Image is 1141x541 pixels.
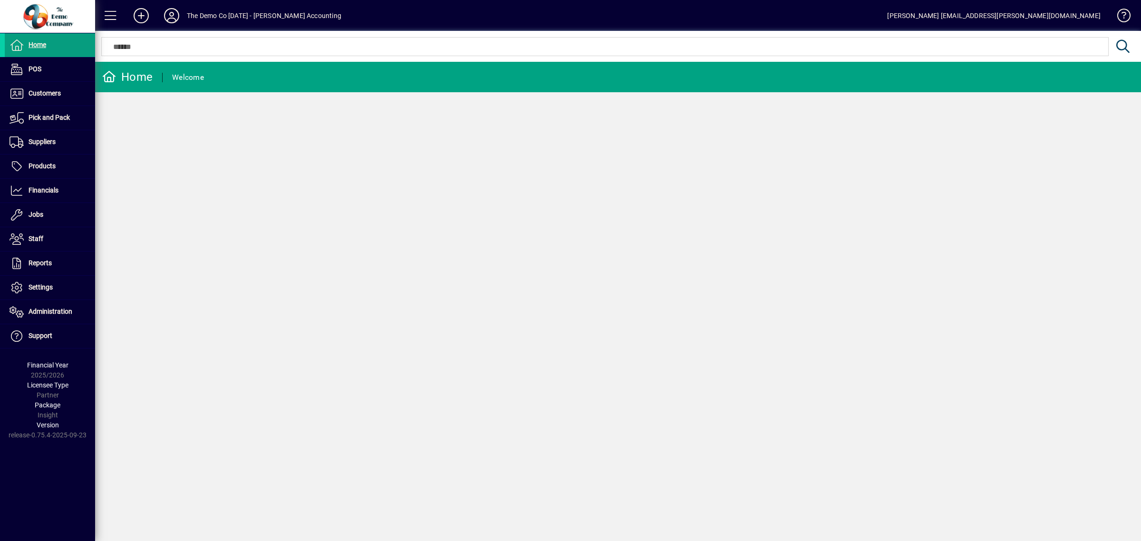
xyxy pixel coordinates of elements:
[5,179,95,203] a: Financials
[29,41,46,48] span: Home
[27,381,68,389] span: Licensee Type
[29,114,70,121] span: Pick and Pack
[5,106,95,130] a: Pick and Pack
[156,7,187,24] button: Profile
[29,162,56,170] span: Products
[5,251,95,275] a: Reports
[126,7,156,24] button: Add
[887,8,1101,23] div: [PERSON_NAME] [EMAIL_ADDRESS][PERSON_NAME][DOMAIN_NAME]
[29,308,72,315] span: Administration
[29,138,56,145] span: Suppliers
[29,235,43,242] span: Staff
[29,283,53,291] span: Settings
[29,259,52,267] span: Reports
[5,324,95,348] a: Support
[1110,2,1129,33] a: Knowledge Base
[37,421,59,429] span: Version
[5,82,95,106] a: Customers
[5,58,95,81] a: POS
[29,65,41,73] span: POS
[5,276,95,299] a: Settings
[187,8,341,23] div: The Demo Co [DATE] - [PERSON_NAME] Accounting
[102,69,153,85] div: Home
[35,401,60,409] span: Package
[29,332,52,339] span: Support
[29,89,61,97] span: Customers
[5,300,95,324] a: Administration
[5,203,95,227] a: Jobs
[29,186,58,194] span: Financials
[5,227,95,251] a: Staff
[29,211,43,218] span: Jobs
[5,130,95,154] a: Suppliers
[27,361,68,369] span: Financial Year
[5,155,95,178] a: Products
[172,70,204,85] div: Welcome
